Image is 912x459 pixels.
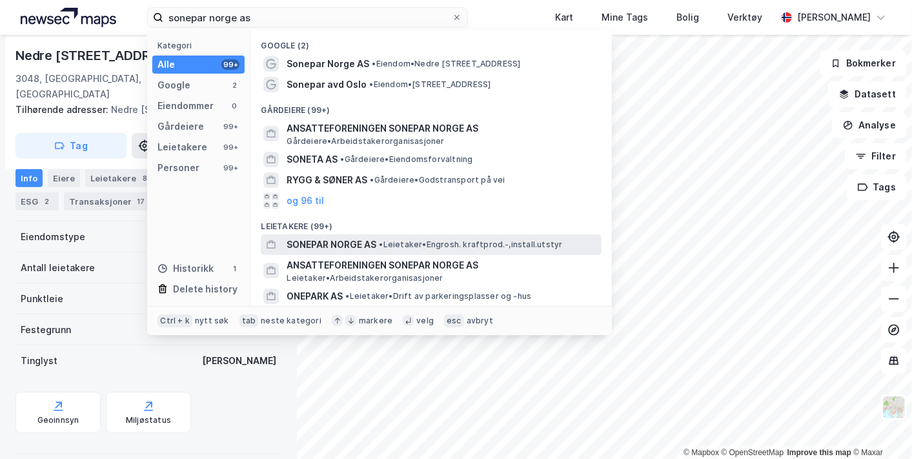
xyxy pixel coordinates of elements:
div: Nedre [STREET_ADDRESS] [15,102,271,117]
div: Historikk [157,261,214,276]
span: ANSATTEFORENINGEN SONEPAR NORGE AS [287,121,596,136]
div: 99+ [221,59,239,70]
div: neste kategori [261,316,321,326]
div: Info [15,169,43,187]
button: Analyse [832,112,907,138]
span: Leietaker • Drift av parkeringsplasser og -hus [345,291,531,301]
button: og 96 til [287,193,324,209]
div: velg [416,316,434,326]
div: markere [359,316,392,326]
span: Gårdeiere • Godstransport på vei [370,175,505,185]
div: Mine Tags [602,10,648,25]
div: Kategori [157,41,245,50]
span: SONEPAR NORGE AS [287,237,376,252]
span: Eiendom • [STREET_ADDRESS] [369,79,491,90]
div: esc [444,314,464,327]
div: 2 [41,195,54,208]
div: Eiere [48,169,80,187]
div: avbryt [467,316,493,326]
span: SONETA AS [287,152,338,167]
a: Improve this map [787,448,851,457]
div: Ctrl + k [157,314,192,327]
span: RYGG & SØNER AS [287,172,367,188]
span: ANSATTEFORENINGEN SONEPAR NORGE AS [287,258,596,273]
div: Kontrollprogram for chat [847,397,912,459]
div: Leietakere [157,139,207,155]
div: Eiendomstype [21,229,85,245]
span: Gårdeiere • Eiendomsforvaltning [340,154,472,165]
img: Z [882,395,906,420]
button: Filter [845,143,907,169]
div: Verktøy [727,10,762,25]
div: 99+ [221,163,239,173]
button: Bokmerker [820,50,907,76]
div: ESG [15,192,59,210]
div: 99+ [221,142,239,152]
iframe: Chat Widget [847,397,912,459]
span: Eiendom • Nedre [STREET_ADDRESS] [372,59,520,69]
span: • [345,291,349,301]
div: Google (2) [250,30,612,54]
div: Gårdeiere [157,119,204,134]
div: Leietakere (99+) [250,211,612,234]
span: • [372,59,376,68]
div: 8 [139,172,152,185]
div: Alle [157,57,175,72]
a: OpenStreetMap [722,448,784,457]
span: Leietaker • Engrosh. kraftprod.-,install.utstyr [379,240,562,250]
div: [PERSON_NAME] [202,353,276,369]
img: logo.a4113a55bc3d86da70a041830d287a7e.svg [21,8,116,27]
div: Bolig [676,10,699,25]
button: Tag [15,133,127,159]
span: Leietaker • Arbeidstakerorganisasjoner [287,273,443,283]
span: • [340,154,344,164]
div: Kart [555,10,573,25]
span: ONEPARK AS [287,289,343,304]
div: 99+ [221,121,239,132]
span: Tilhørende adresser: [15,104,111,115]
div: Google [157,77,190,93]
span: • [369,79,373,89]
div: Tinglyst [21,353,57,369]
div: Delete history [173,281,238,297]
div: Gårdeiere (99+) [250,95,612,118]
button: Tags [847,174,907,200]
span: Gårdeiere • Arbeidstakerorganisasjoner [287,136,444,147]
div: 17 [134,195,147,208]
span: • [370,175,374,185]
div: [PERSON_NAME] [797,10,871,25]
div: nytt søk [195,316,229,326]
div: Miljøstatus [126,415,171,425]
div: Geoinnsyn [37,415,79,425]
div: Leietakere [85,169,157,187]
button: Datasett [828,81,907,107]
div: Nedre [STREET_ADDRESS] [15,45,182,66]
span: • [379,240,383,249]
div: 0 [229,101,239,111]
div: 3048, [GEOGRAPHIC_DATA], [GEOGRAPHIC_DATA] [15,71,212,102]
input: Søk på adresse, matrikkel, gårdeiere, leietakere eller personer [163,8,451,27]
span: Sonepar Norge AS [287,56,369,72]
div: 1 [229,263,239,274]
div: Transaksjoner [64,192,152,210]
div: Antall leietakere [21,260,95,276]
div: Festegrunn [21,322,71,338]
a: Mapbox [684,448,719,457]
div: 2 [229,80,239,90]
span: Sonepar avd Oslo [287,77,367,92]
div: tab [239,314,259,327]
div: Punktleie [21,291,63,307]
div: Eiendommer [157,98,214,114]
div: Personer [157,160,199,176]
